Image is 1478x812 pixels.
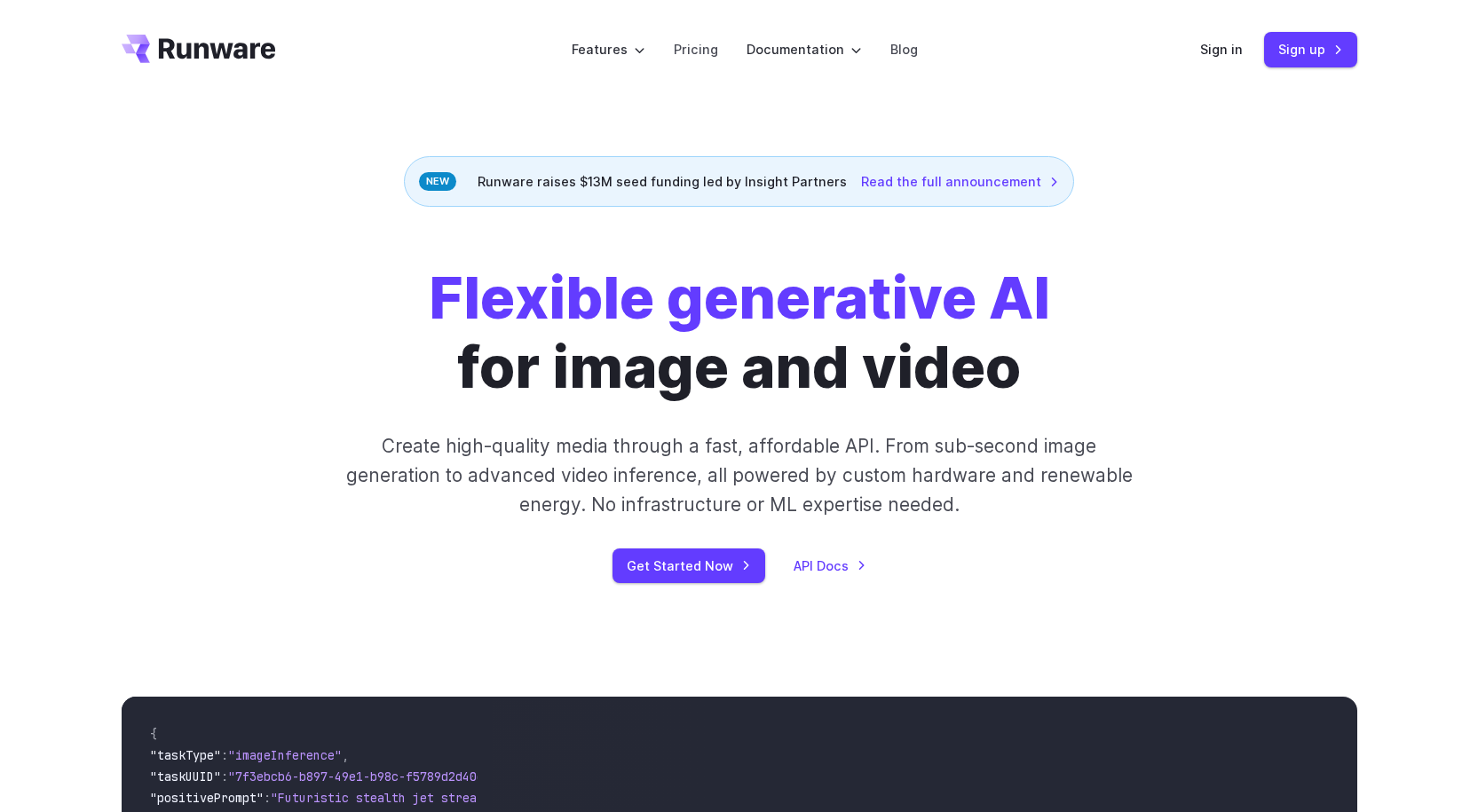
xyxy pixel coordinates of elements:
[429,263,1050,333] strong: Flexible generative AI
[344,431,1134,520] p: Create high-quality media through a fast, affordable API. From sub-second image generation to adv...
[429,264,1050,403] h1: for image and video
[747,39,862,59] label: Documentation
[150,726,157,742] span: {
[150,790,264,806] span: "positivePrompt"
[794,556,866,576] a: API Docs
[342,747,349,763] span: ,
[1200,39,1243,59] a: Sign in
[228,769,498,784] span: "7f3ebcb6-b897-49e1-b98c-f5789d2d40d7"
[404,156,1074,207] div: Runware raises $13M seed funding led by Insight Partners
[572,39,645,59] label: Features
[271,790,917,806] span: "Futuristic stealth jet streaking through a neon-lit cityscape with glowing purple exhaust"
[228,747,342,763] span: "imageInference"
[861,171,1059,192] a: Read the full announcement
[150,769,221,784] span: "taskUUID"
[221,747,228,763] span: :
[1264,32,1357,67] a: Sign up
[150,747,221,763] span: "taskType"
[264,790,271,806] span: :
[674,39,718,59] a: Pricing
[221,769,228,784] span: :
[890,39,918,59] a: Blog
[613,548,765,583] a: Get Started Now
[122,35,276,63] a: Go to /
